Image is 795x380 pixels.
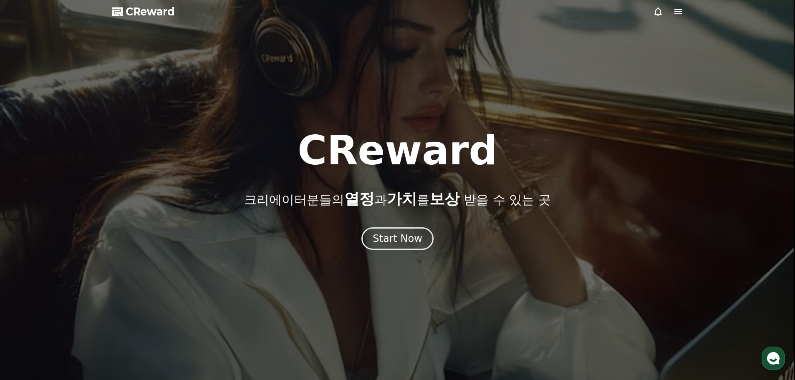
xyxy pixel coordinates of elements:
[361,236,434,244] a: Start Now
[126,5,175,18] span: CReward
[429,190,459,207] span: 보상
[373,232,422,245] div: Start Now
[244,191,550,207] p: 크리에이터분들의 과 를 받을 수 있는 곳
[112,5,175,18] a: CReward
[387,190,417,207] span: 가치
[298,131,497,171] h1: CReward
[361,227,434,250] button: Start Now
[344,190,374,207] span: 열정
